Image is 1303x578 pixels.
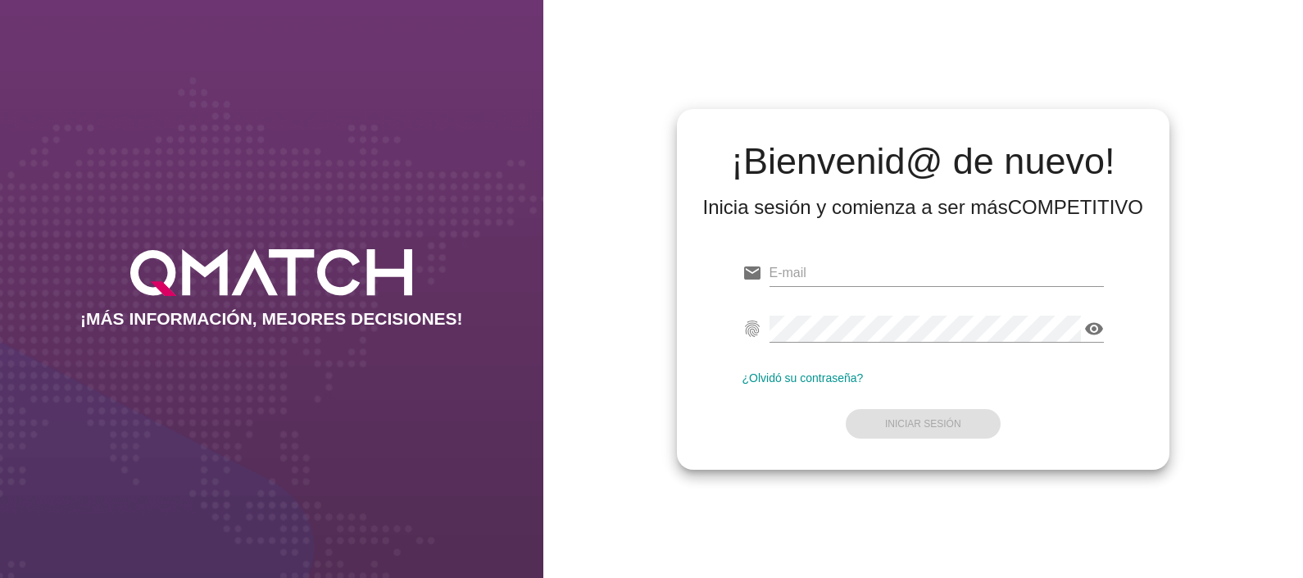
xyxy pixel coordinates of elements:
i: fingerprint [742,319,762,339]
input: E-mail [770,260,1105,286]
a: ¿Olvidó su contraseña? [742,371,864,385]
h2: ¡Bienvenid@ de nuevo! [703,142,1144,181]
h2: ¡MÁS INFORMACIÓN, MEJORES DECISIONES! [80,309,463,329]
i: email [742,263,762,283]
strong: COMPETITIVO [1008,196,1143,218]
i: visibility [1084,319,1104,339]
div: Inicia sesión y comienza a ser más [703,194,1144,221]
